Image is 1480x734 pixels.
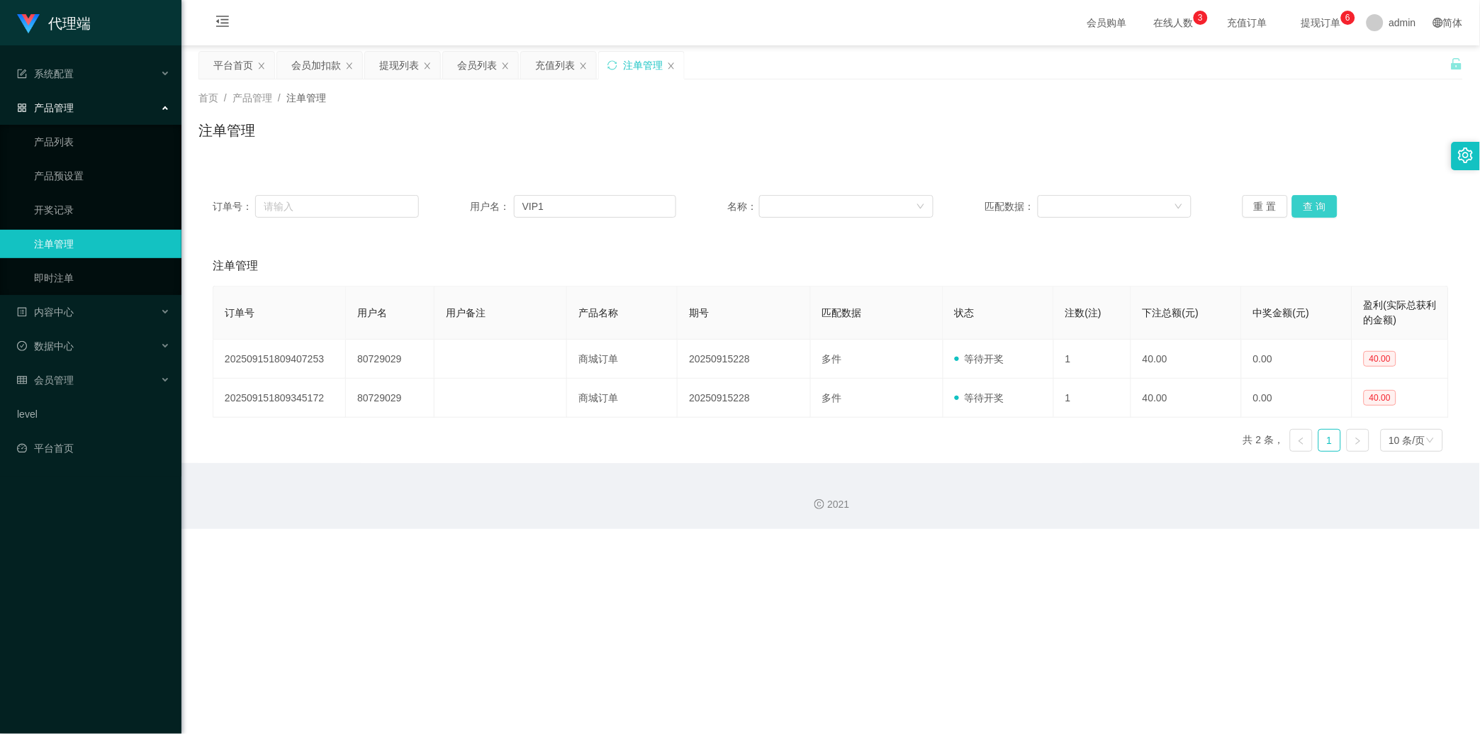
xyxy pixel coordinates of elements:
span: 盈利(实际总获利的金额) [1364,299,1437,326]
li: 1 [1318,429,1341,452]
div: 会员列表 [457,52,497,79]
p: 3 [1199,11,1204,25]
td: 商城订单 [567,340,678,379]
span: 中奖金额(元) [1253,307,1309,318]
span: 内容中心 [17,306,74,318]
span: 用户名 [357,307,387,318]
span: / [224,92,227,104]
div: 平台首页 [213,52,253,79]
span: 系统配置 [17,68,74,79]
span: 用户名： [470,199,514,214]
span: 下注总额(元) [1143,307,1199,318]
span: 名称： [728,199,760,214]
li: 上一页 [1290,429,1313,452]
i: 图标: close [257,62,266,70]
i: 图标: right [1354,437,1362,445]
img: logo.9652507e.png [17,14,40,34]
span: 订单号 [225,307,254,318]
i: 图标: sync [607,60,617,70]
span: 匹配数据： [985,199,1038,214]
i: 图标: check-circle-o [17,341,27,351]
i: 图标: close [501,62,510,70]
i: 图标: global [1433,18,1443,28]
span: 注单管理 [286,92,326,104]
td: 商城订单 [567,379,678,418]
i: 图标: down [1175,202,1183,212]
a: 产品列表 [34,128,170,156]
span: 会员管理 [17,374,74,386]
i: 图标: close [345,62,354,70]
span: 注数(注) [1065,307,1101,318]
div: 注单管理 [623,52,663,79]
span: 等待开奖 [955,353,1004,365]
i: 图标: close [423,62,432,70]
i: 图标: close [667,62,675,70]
td: 80729029 [346,379,435,418]
div: 充值列表 [535,52,575,79]
td: 202509151809407253 [213,340,346,379]
i: 图标: form [17,69,27,79]
i: 图标: appstore-o [17,103,27,113]
a: level [17,400,170,428]
button: 查 询 [1292,195,1338,218]
sup: 6 [1341,11,1355,25]
div: 2021 [193,497,1469,512]
div: 10 条/页 [1389,430,1425,451]
i: 图标: profile [17,307,27,317]
span: 用户备注 [446,307,486,318]
span: 匹配数据 [822,307,862,318]
span: 数据中心 [17,340,74,352]
a: 1 [1319,430,1340,451]
span: 多件 [822,392,842,404]
span: 在线人数 [1147,18,1201,28]
td: 0.00 [1242,340,1352,379]
span: 状态 [955,307,975,318]
td: 40.00 [1131,340,1242,379]
p: 6 [1346,11,1351,25]
span: 首页 [198,92,218,104]
span: / [278,92,281,104]
i: 图标: down [1426,436,1435,446]
h1: 代理端 [48,1,91,46]
i: 图标: unlock [1450,57,1463,70]
td: 1 [1054,340,1131,379]
i: 图标: copyright [814,499,824,509]
span: 40.00 [1364,351,1396,367]
button: 重 置 [1243,195,1288,218]
span: 产品管理 [17,102,74,113]
a: 图标: dashboard平台首页 [17,434,170,462]
span: 多件 [822,353,842,365]
i: 图标: left [1297,437,1306,445]
div: 会员加扣款 [291,52,341,79]
i: 图标: down [916,202,925,212]
input: 请输入 [255,195,419,218]
input: 请输入 [514,195,676,218]
i: 图标: table [17,375,27,385]
a: 注单管理 [34,230,170,258]
td: 80729029 [346,340,435,379]
span: 产品名称 [578,307,618,318]
a: 即时注单 [34,264,170,292]
a: 开奖记录 [34,196,170,224]
span: 40.00 [1364,390,1396,406]
h1: 注单管理 [198,120,255,141]
li: 下一页 [1347,429,1369,452]
sup: 3 [1194,11,1208,25]
td: 20250915228 [678,379,810,418]
td: 202509151809345172 [213,379,346,418]
span: 期号 [689,307,709,318]
span: 产品管理 [232,92,272,104]
i: 图标: close [579,62,588,70]
a: 代理端 [17,17,91,28]
li: 共 2 条， [1243,429,1284,452]
span: 等待开奖 [955,392,1004,404]
span: 提现订单 [1294,18,1348,28]
i: 图标: setting [1458,148,1474,163]
a: 产品预设置 [34,162,170,190]
div: 提现列表 [379,52,419,79]
span: 订单号： [213,199,255,214]
td: 0.00 [1242,379,1352,418]
span: 充值订单 [1221,18,1274,28]
span: 注单管理 [213,257,258,274]
i: 图标: menu-fold [198,1,247,46]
